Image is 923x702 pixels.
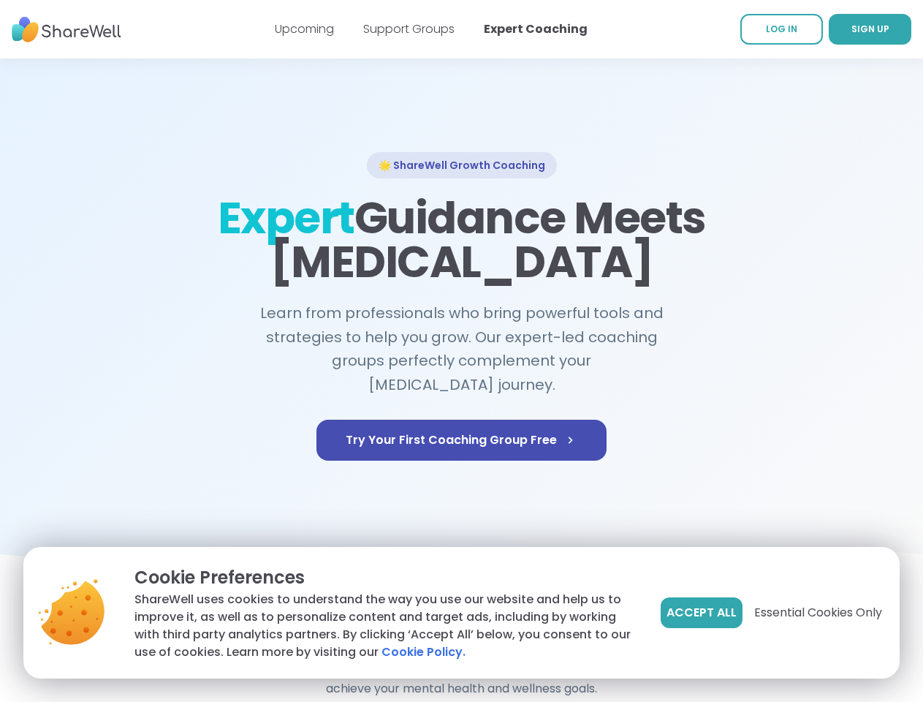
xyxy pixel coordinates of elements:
[134,591,637,661] p: ShareWell uses cookies to understand the way you use our website and help us to improve it, as we...
[218,187,354,249] span: Expert
[216,196,707,284] h1: Guidance Meets [MEDICAL_DATA]
[829,14,911,45] a: SIGN UP
[134,565,637,591] p: Cookie Preferences
[12,10,121,50] img: ShareWell Nav Logo
[363,20,455,37] a: Support Groups
[661,597,742,628] button: Accept All
[251,301,672,396] h2: Learn from professionals who bring powerful tools and strategies to help you grow. Our expert-led...
[181,663,742,698] h4: Licensed professionals who bring years of expertise and evidence-based approaches to help you ach...
[740,14,823,45] a: LOG IN
[346,431,577,449] span: Try Your First Coaching Group Free
[754,604,882,622] span: Essential Cookies Only
[666,604,737,622] span: Accept All
[851,23,889,35] span: SIGN UP
[484,20,588,37] a: Expert Coaching
[316,420,607,461] a: Try Your First Coaching Group Free
[367,152,557,178] div: 🌟 ShareWell Growth Coaching
[381,643,466,661] a: Cookie Policy.
[275,20,334,37] a: Upcoming
[766,23,797,35] span: LOG IN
